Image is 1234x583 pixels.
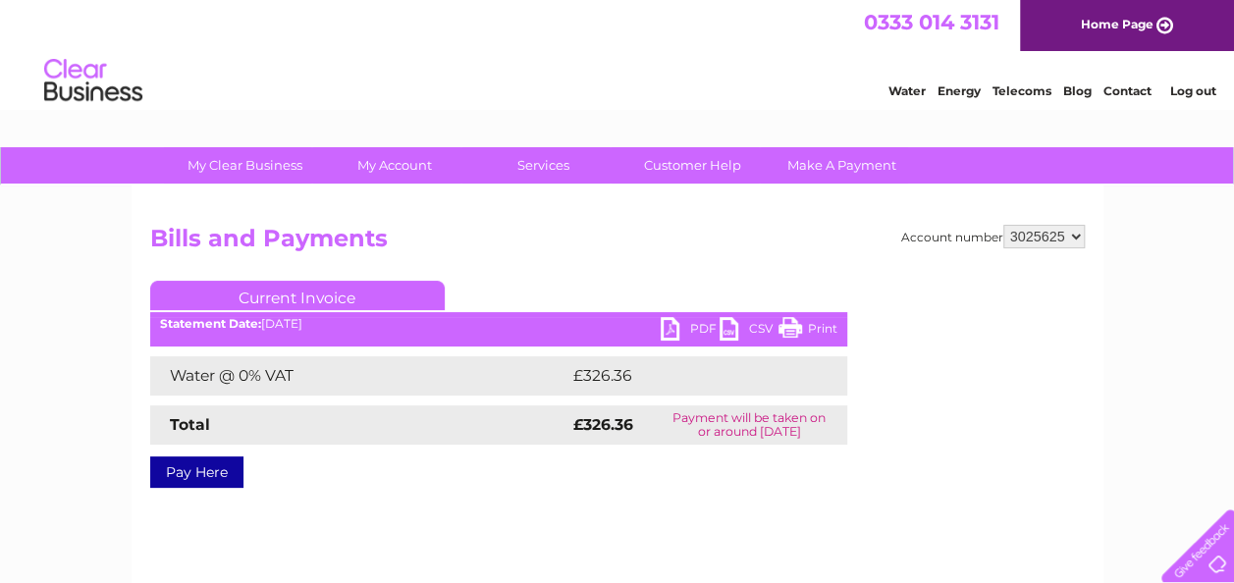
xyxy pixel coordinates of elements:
[150,356,568,396] td: Water @ 0% VAT
[901,225,1085,248] div: Account number
[43,51,143,111] img: logo.png
[778,317,837,345] a: Print
[313,147,475,184] a: My Account
[720,317,778,345] a: CSV
[150,225,1085,262] h2: Bills and Payments
[1169,83,1215,98] a: Log out
[573,415,633,434] strong: £326.36
[612,147,774,184] a: Customer Help
[888,83,926,98] a: Water
[154,11,1082,95] div: Clear Business is a trading name of Verastar Limited (registered in [GEOGRAPHIC_DATA] No. 3667643...
[164,147,326,184] a: My Clear Business
[1063,83,1092,98] a: Blog
[150,456,243,488] a: Pay Here
[1103,83,1152,98] a: Contact
[661,317,720,345] a: PDF
[761,147,923,184] a: Make A Payment
[864,10,999,34] a: 0333 014 3131
[652,405,847,445] td: Payment will be taken on or around [DATE]
[938,83,981,98] a: Energy
[462,147,624,184] a: Services
[160,316,261,331] b: Statement Date:
[170,415,210,434] strong: Total
[568,356,813,396] td: £326.36
[150,281,445,310] a: Current Invoice
[150,317,847,331] div: [DATE]
[993,83,1051,98] a: Telecoms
